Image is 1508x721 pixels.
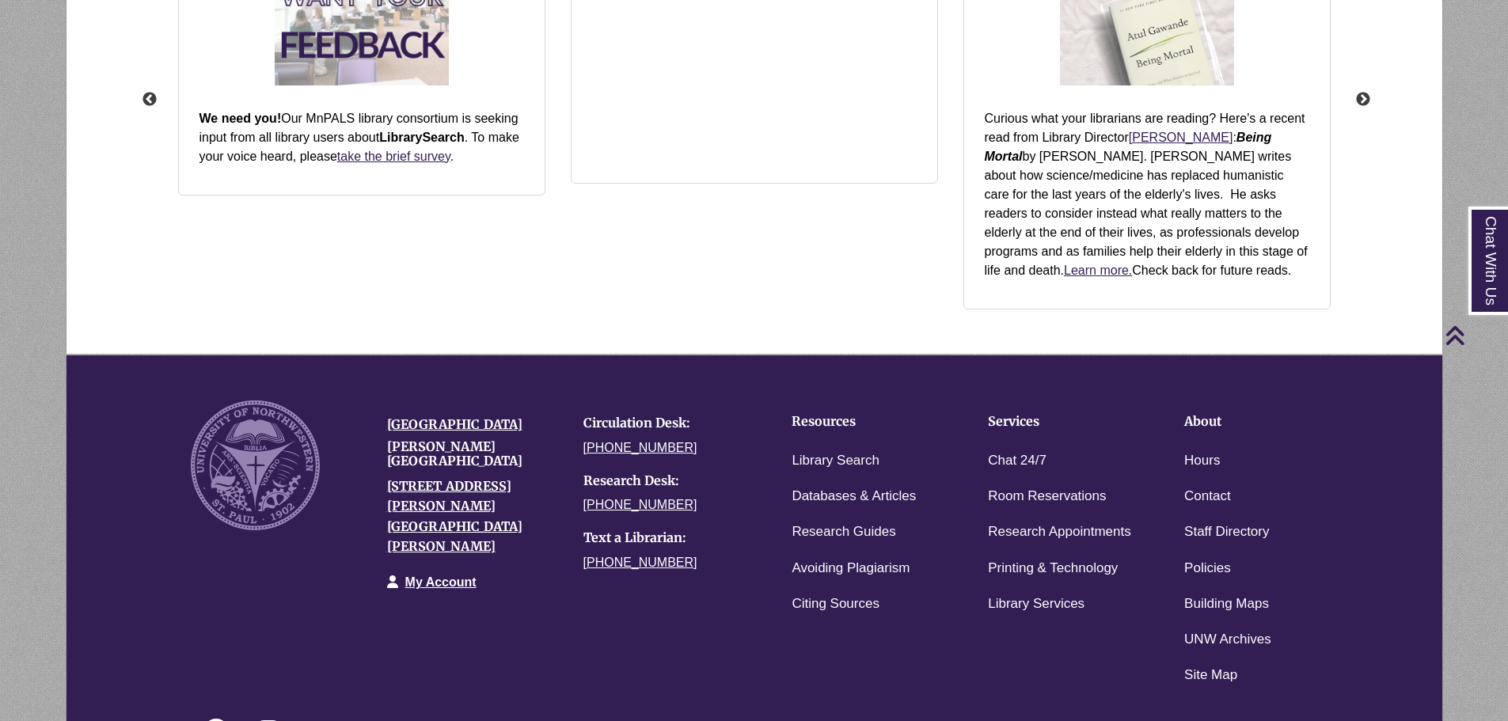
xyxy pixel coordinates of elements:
a: Staff Directory [1184,521,1269,544]
a: UNW Archives [1184,628,1271,651]
a: Contact [1184,485,1231,508]
a: Research Appointments [988,521,1131,544]
a: [GEOGRAPHIC_DATA] [387,416,522,432]
h4: Circulation Desk: [583,416,756,431]
a: [PERSON_NAME] [1129,131,1233,144]
a: Policies [1184,557,1231,580]
a: Building Maps [1184,593,1269,616]
a: Avoiding Plagiarism [792,557,910,580]
a: [PHONE_NUMBER] [583,498,697,511]
button: Previous [142,92,158,108]
a: My Account [405,575,477,589]
a: Site Map [1184,664,1237,687]
a: Printing & Technology [988,557,1118,580]
img: UNW seal [191,400,320,529]
a: Hours [1184,450,1220,472]
a: [PHONE_NUMBER] [583,441,697,454]
a: Research Guides [792,521,895,544]
a: [PHONE_NUMBER] [583,556,697,569]
p: Curious what your librarians are reading? Here's a recent read from Library Director : by [PERSON... [985,109,1309,280]
strong: LibrarySearch [379,131,465,144]
a: Library Services [988,593,1084,616]
a: Room Reservations [988,485,1106,508]
h4: Services [988,415,1135,429]
strong: We need you! [199,112,282,125]
a: [STREET_ADDRESS][PERSON_NAME][GEOGRAPHIC_DATA][PERSON_NAME] [387,478,522,555]
i: Being Mortal [985,131,1272,163]
a: Back to Top [1445,324,1504,346]
a: Learn more. [1064,264,1132,277]
a: Citing Sources [792,593,879,616]
h4: Resources [792,415,939,429]
h4: About [1184,415,1331,429]
h4: [PERSON_NAME][GEOGRAPHIC_DATA] [387,440,560,468]
p: Our MnPALS library consortium is seeking input from all library users about . To make your voice ... [199,109,524,166]
a: Library Search [792,450,879,472]
button: Next [1355,92,1371,108]
h4: Research Desk: [583,474,756,488]
a: Chat 24/7 [988,450,1046,472]
a: Databases & Articles [792,485,916,508]
h4: Text a Librarian: [583,531,756,545]
a: take the brief survey [337,150,450,163]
